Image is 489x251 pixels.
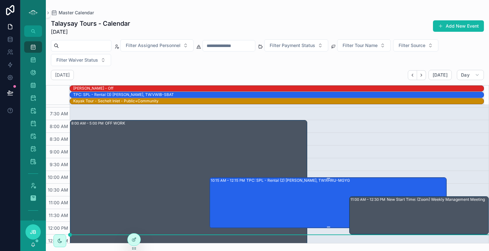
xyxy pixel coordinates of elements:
h2: [DATE] [55,72,70,78]
div: scrollable content [20,37,46,220]
button: [DATE] [429,70,452,80]
div: Kayak Tour - Sechelt Inlet - Public+Community [73,98,159,104]
span: 7:30 AM [48,111,70,116]
div: TPC: SPL - Rental (3) Elea Hardy-Charbonnier, TW:VWIB-SBAT [73,92,174,98]
span: 10:30 AM [46,187,70,193]
span: 10:00 AM [46,174,70,180]
div: 10:15 AM – 12:15 PMTPC: SPL - Rental (2) [PERSON_NAME], TW:RHRU-MGYG [210,178,446,228]
span: 12:00 PM [46,225,70,231]
span: Filter Tour Name [343,42,378,49]
button: Add New Event [433,20,484,32]
span: 11:30 AM [47,213,70,218]
span: [DATE] [433,72,448,78]
div: TPC: SPL - Rental (2) [PERSON_NAME], TW:RHRU-MGYG [246,178,350,183]
div: TPC: SPL - Rental (3) [PERSON_NAME], TW:VWIB-SBAT [73,92,174,97]
img: App logo [28,8,38,18]
span: Filter Waiver Status [56,57,98,63]
span: 8:30 AM [48,136,70,142]
span: JB [30,228,36,236]
button: Day [457,70,484,80]
div: 11:00 AM – 12:30 PMNew Start Time: (Zoom) Weekly Management Meeting [350,197,488,234]
span: 9:30 AM [48,162,70,167]
div: Candace - Off [73,85,113,91]
button: Select Button [393,39,438,51]
button: Select Button [51,54,111,66]
div: New Start Time: (Zoom) Weekly Management Meeting [387,197,485,202]
span: 12:30 PM [46,238,70,243]
span: Filter Assigned Personnel [126,42,181,49]
span: Master Calendar [59,10,94,16]
div: 11:00 AM – 12:30 PM [351,196,387,203]
button: Back [408,70,417,80]
span: 8:00 AM [48,124,70,129]
div: 8:00 AM – 5:00 PM [71,120,105,126]
div: 10:15 AM – 12:15 PM [211,177,246,184]
button: Next [417,70,426,80]
div: Kayak Tour - Sechelt Inlet - Public+Community [73,98,159,104]
div: [PERSON_NAME] - Off [73,86,113,91]
span: 9:00 AM [48,149,70,154]
span: 11:00 AM [47,200,70,205]
h1: Talaysay Tours - Calendar [51,19,130,28]
button: Select Button [120,39,194,51]
span: Filter Source [399,42,425,49]
div: OFF WORK [105,121,125,126]
span: [DATE] [51,28,130,36]
button: Select Button [337,39,391,51]
a: Master Calendar [51,10,94,16]
span: Day [461,72,470,78]
button: Select Button [264,39,328,51]
span: Filter Payment Status [270,42,315,49]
